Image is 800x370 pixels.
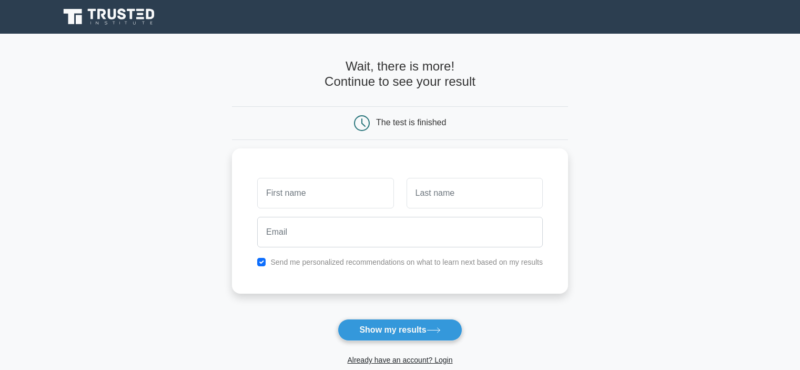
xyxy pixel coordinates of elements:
input: Last name [407,178,543,208]
label: Send me personalized recommendations on what to learn next based on my results [270,258,543,266]
button: Show my results [338,319,462,341]
input: First name [257,178,393,208]
div: The test is finished [376,118,446,127]
h4: Wait, there is more! Continue to see your result [232,59,568,89]
input: Email [257,217,543,247]
a: Already have an account? Login [347,356,452,364]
